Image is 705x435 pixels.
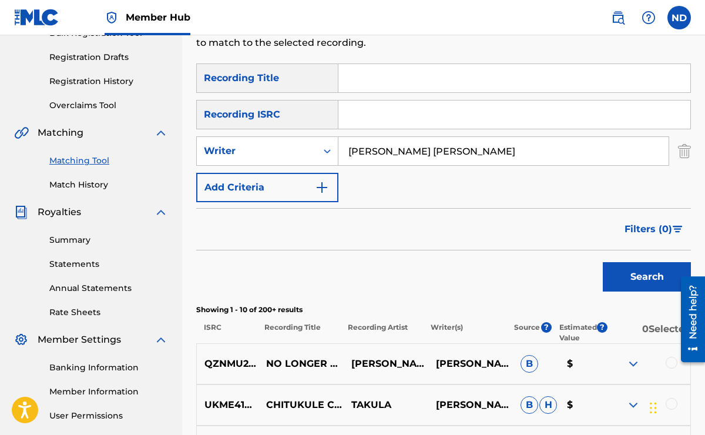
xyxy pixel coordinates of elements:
[257,322,340,343] p: Recording Title
[611,11,625,25] img: search
[38,126,83,140] span: Matching
[428,398,513,412] p: [PERSON_NAME]
[38,205,81,219] span: Royalties
[258,398,343,412] p: CHITUKULE CHA MTEDZA (PEANUT STEW)
[126,11,190,24] span: Member Hub
[626,357,640,371] img: expand
[49,282,168,295] a: Annual Statements
[607,322,691,343] p: 0 Selected
[521,396,538,414] span: B
[197,357,258,371] p: QZNMU2410090
[154,126,168,140] img: expand
[678,136,691,166] img: Delete Criterion
[204,144,310,158] div: Writer
[559,357,606,371] p: $
[49,306,168,319] a: Rate Sheets
[49,155,168,167] a: Matching Tool
[197,398,258,412] p: UKME41800008
[343,357,428,371] p: [PERSON_NAME]
[642,11,656,25] img: help
[154,333,168,347] img: expand
[667,6,691,29] div: User Menu
[428,357,513,371] p: [PERSON_NAME], [PERSON_NAME] [PERSON_NAME]
[650,390,657,426] div: Drag
[49,75,168,88] a: Registration History
[105,11,119,25] img: Top Rightsholder
[49,99,168,112] a: Overclaims Tool
[672,272,705,367] iframe: Resource Center
[14,205,28,219] img: Royalties
[514,322,540,343] p: Source
[49,362,168,374] a: Banking Information
[606,6,630,29] a: Public Search
[626,398,640,412] img: expand
[521,355,538,373] span: B
[423,322,506,343] p: Writer(s)
[38,333,121,347] span: Member Settings
[49,179,168,191] a: Match History
[14,9,59,26] img: MLC Logo
[196,322,257,343] p: ISRC
[603,262,691,292] button: Search
[539,396,557,414] span: H
[673,226,683,233] img: filter
[49,51,168,63] a: Registration Drafts
[49,258,168,270] a: Statements
[315,180,329,195] img: 9d2ae6d4665cec9f34b9.svg
[154,205,168,219] img: expand
[14,333,28,347] img: Member Settings
[637,6,660,29] div: Help
[625,222,672,236] span: Filters ( 0 )
[196,304,691,315] p: Showing 1 - 10 of 200+ results
[597,322,607,333] span: ?
[49,234,168,246] a: Summary
[617,215,691,244] button: Filters (0)
[49,410,168,422] a: User Permissions
[340,322,424,343] p: Recording Artist
[559,398,606,412] p: $
[196,173,338,202] button: Add Criteria
[49,386,168,398] a: Member Information
[559,322,597,343] p: Estimated Value
[646,379,705,435] iframe: Chat Widget
[541,322,552,333] span: ?
[196,22,577,50] p: In the next step, you will locate the specific work in your catalog that you want to match to the...
[258,357,343,371] p: NO LONGER BROKEN
[196,63,691,297] form: Search Form
[343,398,428,412] p: TAKULA
[14,126,29,140] img: Matching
